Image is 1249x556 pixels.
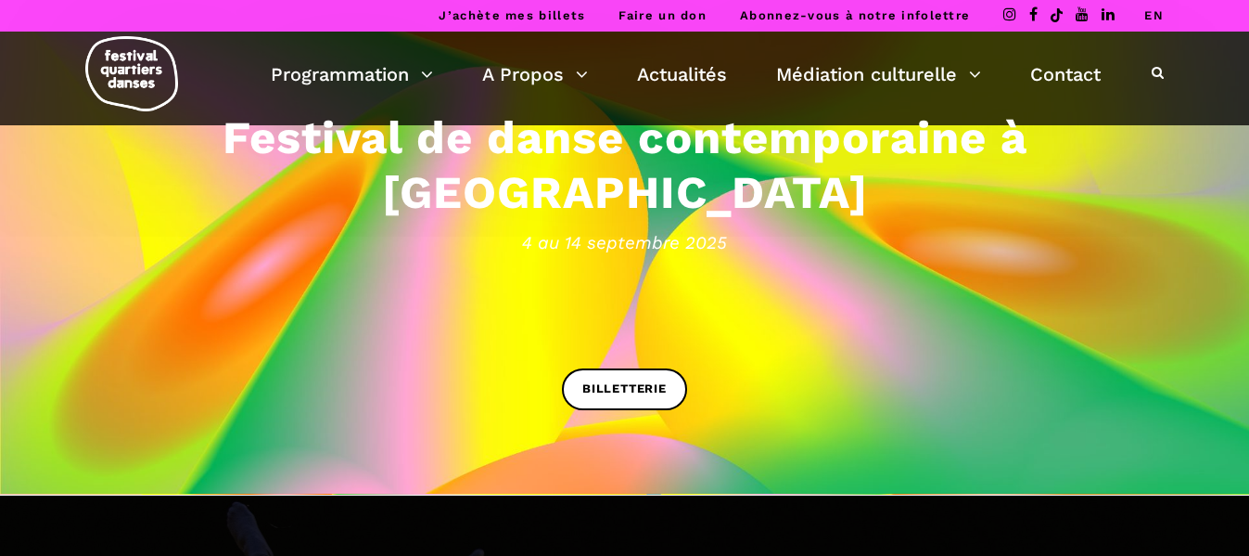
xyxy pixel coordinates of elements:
a: Contact [1030,58,1101,90]
a: EN [1144,8,1164,22]
h3: Festival de danse contemporaine à [GEOGRAPHIC_DATA] [50,110,1200,220]
img: logo-fqd-med [85,36,178,111]
a: A Propos [482,58,588,90]
a: Programmation [271,58,433,90]
a: J’achète mes billets [439,8,585,22]
span: BILLETTERIE [582,380,667,399]
a: Faire un don [618,8,707,22]
a: Médiation culturelle [776,58,981,90]
a: BILLETTERIE [562,369,687,410]
span: 4 au 14 septembre 2025 [50,228,1200,256]
a: Actualités [637,58,727,90]
a: Abonnez-vous à notre infolettre [740,8,970,22]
